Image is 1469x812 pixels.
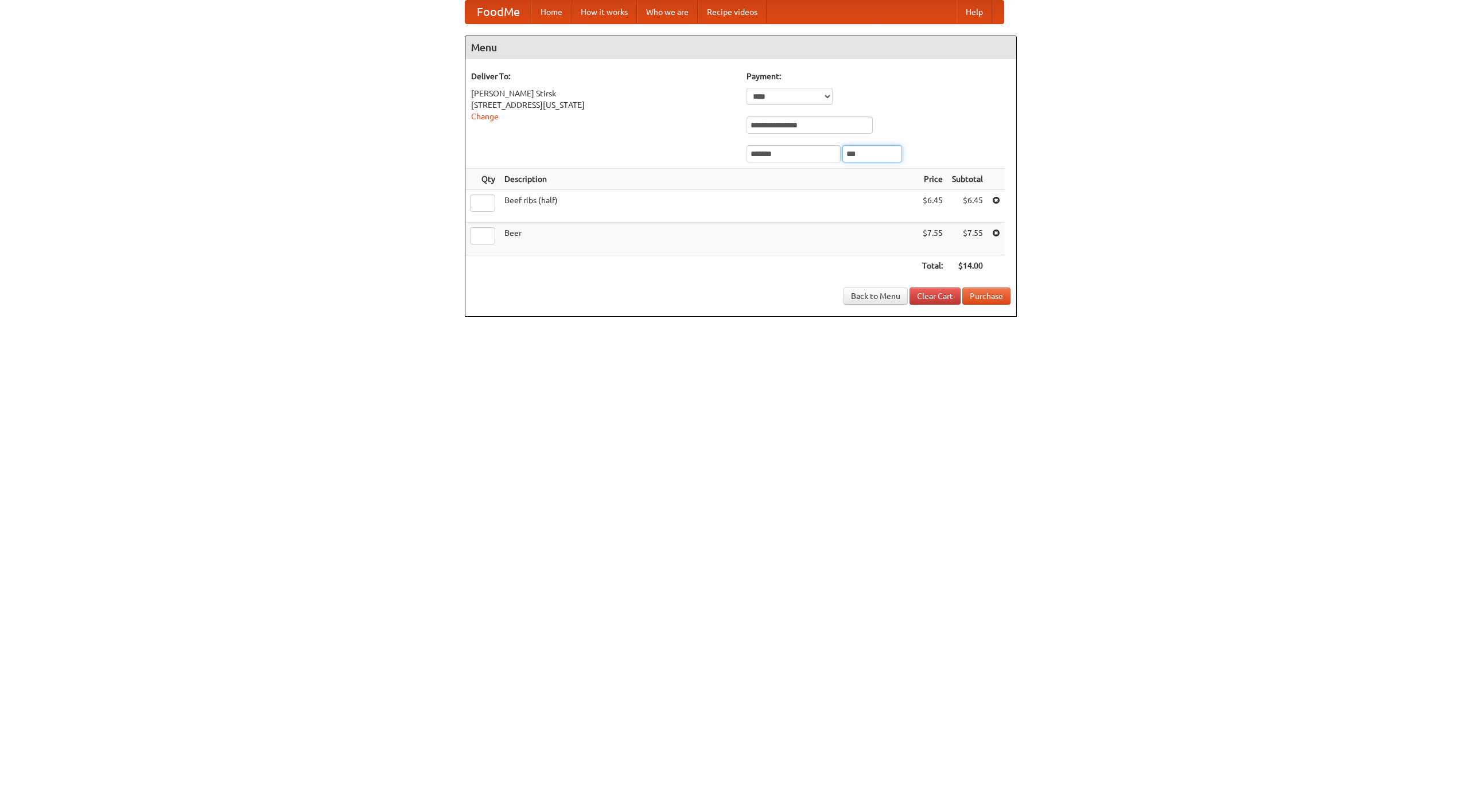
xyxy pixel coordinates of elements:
[572,1,637,24] a: How it works
[471,88,735,99] div: [PERSON_NAME] Stirsk
[747,71,1011,82] h5: Payment:
[947,223,988,255] td: $7.55
[910,287,961,305] a: Clear Cart
[500,223,918,255] td: Beer
[962,287,1011,305] button: Purchase
[957,1,992,24] a: Help
[918,169,947,190] th: Price
[531,1,572,24] a: Home
[465,169,500,190] th: Qty
[947,169,988,190] th: Subtotal
[844,287,908,305] a: Back to Menu
[465,36,1016,59] h4: Menu
[918,223,947,255] td: $7.55
[471,112,499,121] a: Change
[918,190,947,223] td: $6.45
[500,169,918,190] th: Description
[947,255,988,277] th: $14.00
[471,71,735,82] h5: Deliver To:
[947,190,988,223] td: $6.45
[918,255,947,277] th: Total:
[637,1,698,24] a: Who we are
[465,1,531,24] a: FoodMe
[698,1,767,24] a: Recipe videos
[500,190,918,223] td: Beef ribs (half)
[471,99,735,111] div: [STREET_ADDRESS][US_STATE]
